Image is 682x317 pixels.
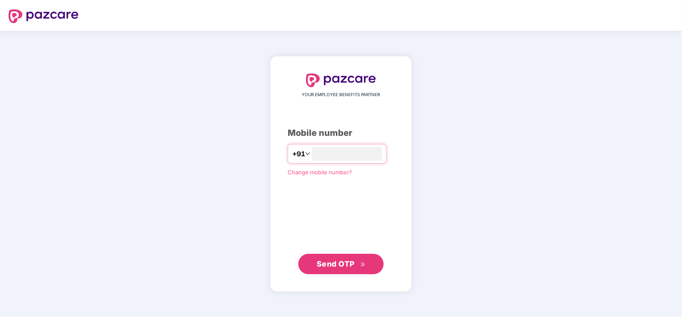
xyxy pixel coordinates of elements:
[360,262,366,267] span: double-right
[306,73,376,87] img: logo
[317,259,355,268] span: Send OTP
[298,254,384,274] button: Send OTPdouble-right
[9,9,79,23] img: logo
[288,126,394,140] div: Mobile number
[288,169,352,176] a: Change mobile number?
[302,91,380,98] span: YOUR EMPLOYEE BENEFITS PARTNER
[305,151,310,156] span: down
[292,149,305,159] span: +91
